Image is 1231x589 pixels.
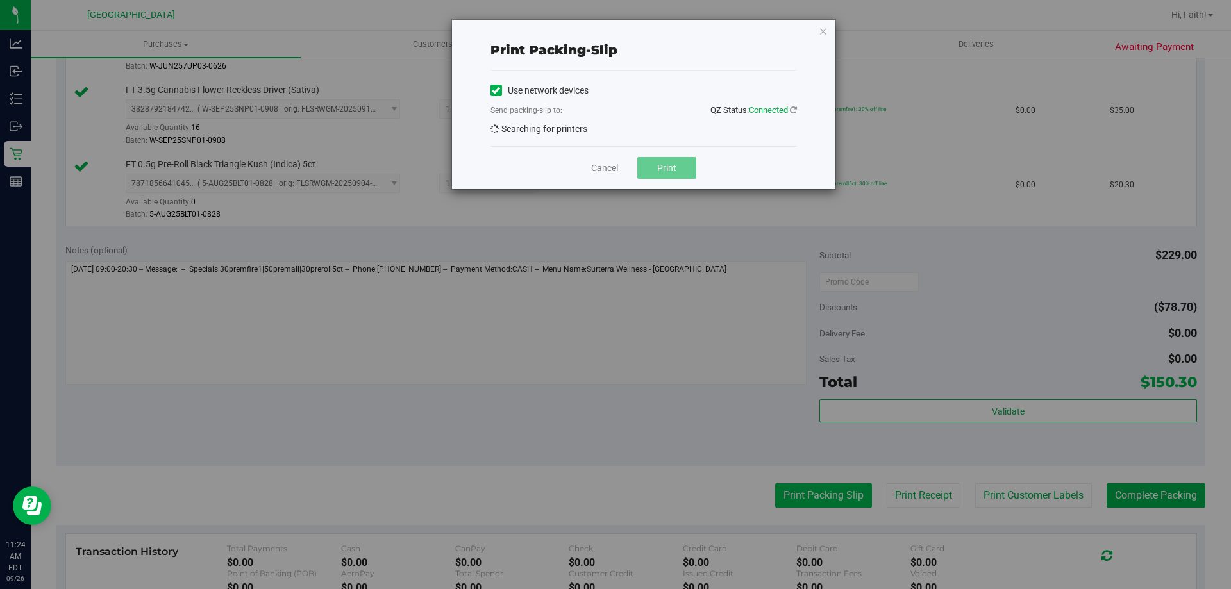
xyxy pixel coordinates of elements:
[657,163,676,173] span: Print
[13,486,51,525] iframe: Resource center
[591,162,618,175] a: Cancel
[490,42,617,58] span: Print packing-slip
[710,105,797,115] span: QZ Status:
[490,124,587,134] span: Searching for printers
[637,157,696,179] button: Print
[490,104,562,116] label: Send packing-slip to:
[749,105,788,115] span: Connected
[490,84,589,97] label: Use network devices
